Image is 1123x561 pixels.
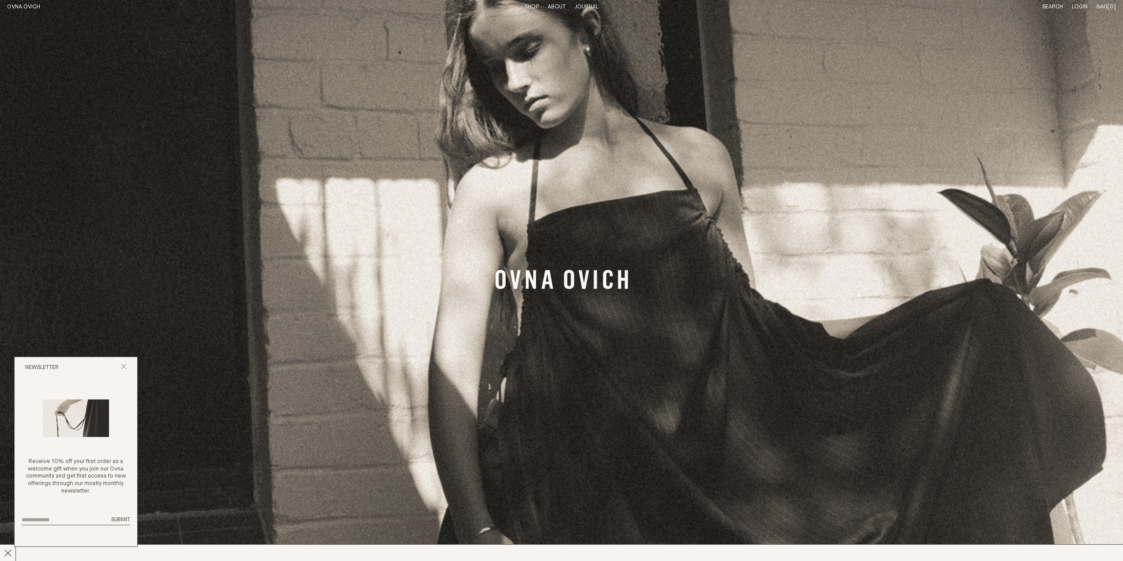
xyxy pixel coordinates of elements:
span: [0] [1108,4,1116,10]
h2: Newsletter [25,364,59,372]
a: Banner Link [496,270,628,292]
span: Submit [111,517,130,523]
button: Close popup [121,364,127,372]
button: Submit [111,516,130,524]
a: Journal [575,4,598,10]
a: Shop [525,4,539,10]
a: Home [7,4,40,10]
a: Login [1072,4,1088,10]
summary: About [548,4,566,11]
span: Bag [1097,4,1108,10]
p: Receive 10% off your first order as a welcome gift when you join our Ovna community and get first... [22,458,130,495]
a: Search [1042,4,1063,10]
